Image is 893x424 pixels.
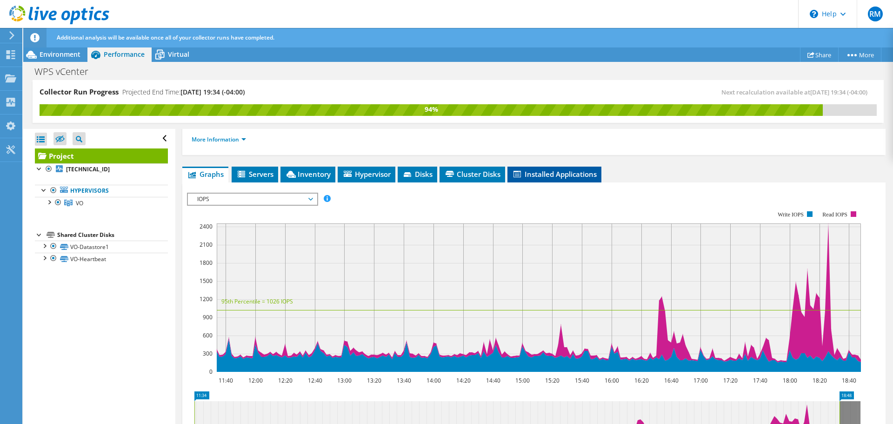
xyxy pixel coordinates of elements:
span: RM [868,7,883,21]
text: 11:40 [219,377,233,384]
text: 13:40 [397,377,411,384]
text: 16:40 [664,377,679,384]
text: 13:00 [337,377,352,384]
text: 95th Percentile = 1026 IOPS [221,297,293,305]
text: 16:20 [634,377,649,384]
text: 18:00 [783,377,797,384]
text: Read IOPS [823,211,848,218]
text: Write IOPS [778,211,804,218]
text: 18:40 [842,377,856,384]
text: 1800 [200,259,213,267]
text: 17:40 [753,377,767,384]
text: 12:20 [278,377,293,384]
a: VO [35,197,168,209]
span: Environment [40,50,80,59]
span: [DATE] 19:34 (-04:00) [810,88,867,96]
a: [TECHNICAL_ID] [35,163,168,175]
a: VO-Heartbeat [35,253,168,265]
span: Servers [236,169,273,179]
text: 13:20 [367,377,381,384]
text: 2400 [200,222,213,230]
a: Share [800,47,839,62]
text: 15:20 [545,377,560,384]
span: [DATE] 19:34 (-04:00) [180,87,245,96]
span: Performance [104,50,145,59]
text: 2100 [200,241,213,249]
text: 1200 [200,295,213,303]
span: VO [76,199,83,207]
text: 1500 [200,277,213,285]
text: 17:00 [693,377,708,384]
text: 15:00 [515,377,530,384]
text: 18:20 [813,377,827,384]
span: Graphs [187,169,224,179]
text: 12:40 [308,377,322,384]
span: Hypervisor [342,169,391,179]
text: 900 [203,313,213,321]
a: Hypervisors [35,185,168,197]
div: Shared Cluster Disks [57,229,168,241]
a: More Information [192,135,246,143]
span: Installed Applications [512,169,597,179]
a: More [838,47,881,62]
a: VO-Datastore1 [35,241,168,253]
a: Project [35,148,168,163]
span: Additional analysis will be available once all of your collector runs have completed. [57,34,274,41]
div: 94% [40,104,823,114]
span: IOPS [193,194,312,205]
text: 300 [203,350,213,357]
text: 600 [203,331,213,339]
b: [TECHNICAL_ID] [66,165,110,173]
span: Inventory [285,169,331,179]
span: Virtual [168,50,189,59]
text: 0 [209,368,213,376]
text: 12:00 [248,377,263,384]
svg: \n [810,10,818,18]
text: 14:40 [486,377,500,384]
text: 15:40 [575,377,589,384]
text: 17:20 [723,377,738,384]
span: Next recalculation available at [721,88,872,96]
h1: WPS vCenter [30,67,103,77]
span: Cluster Disks [444,169,500,179]
h4: Projected End Time: [122,87,245,97]
span: Disks [402,169,433,179]
text: 16:00 [605,377,619,384]
text: 14:20 [456,377,471,384]
text: 14:00 [427,377,441,384]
